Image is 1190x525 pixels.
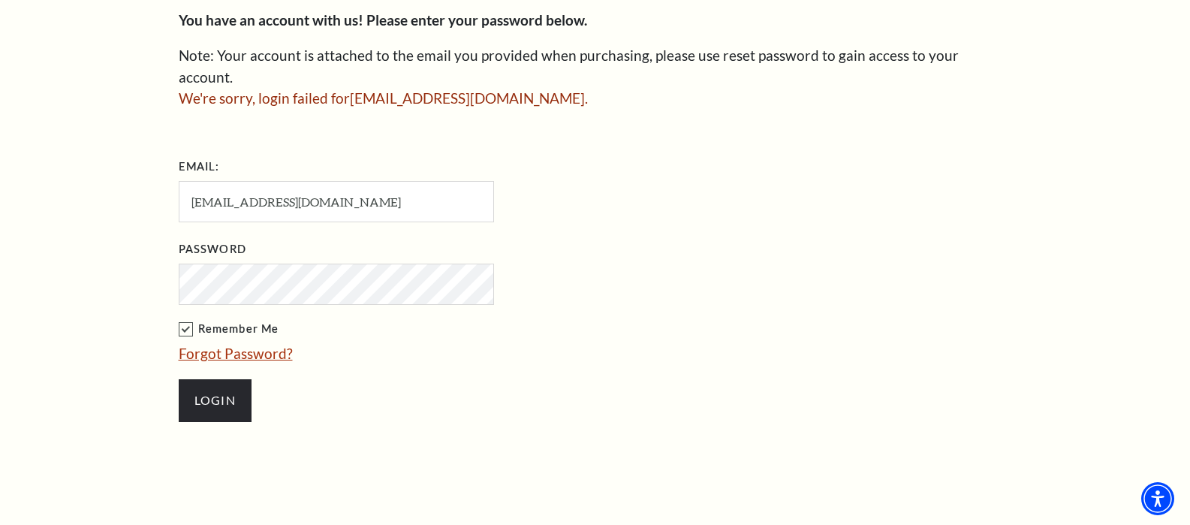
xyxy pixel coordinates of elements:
[179,379,252,421] input: Submit button
[179,89,588,107] span: We're sorry, login failed for [EMAIL_ADDRESS][DOMAIN_NAME] .
[179,345,293,362] a: Forgot Password?
[179,181,494,222] input: Required
[179,320,644,339] label: Remember Me
[179,11,363,29] strong: You have an account with us!
[1141,482,1174,515] div: Accessibility Menu
[179,45,1012,88] p: Note: Your account is attached to the email you provided when purchasing, please use reset passwo...
[366,11,587,29] strong: Please enter your password below.
[179,158,220,177] label: Email:
[179,240,246,259] label: Password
